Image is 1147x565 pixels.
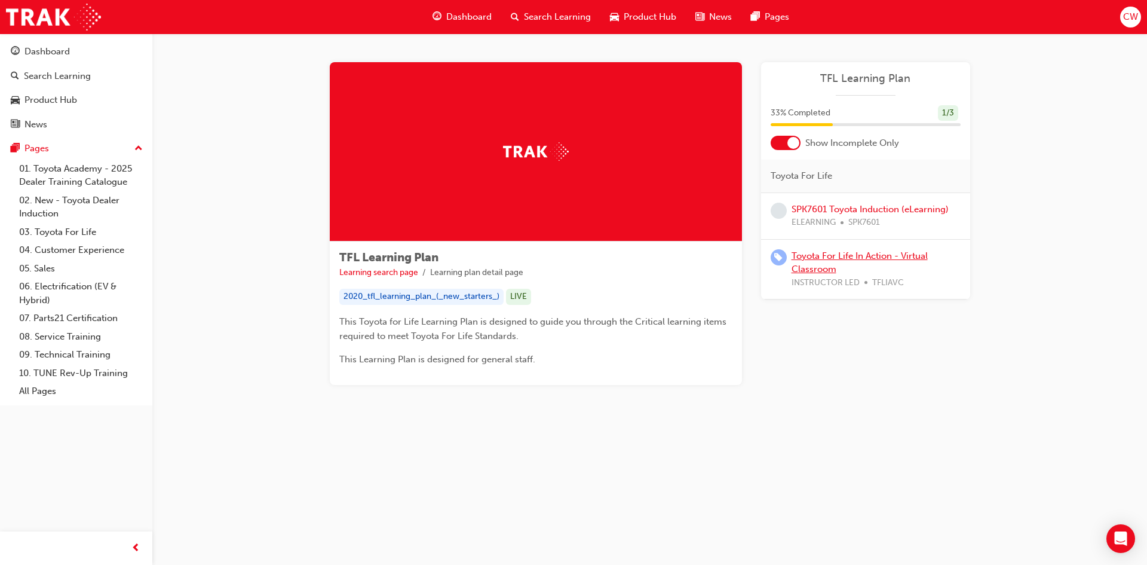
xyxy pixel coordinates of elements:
span: guage-icon [433,10,441,25]
a: Learning search page [339,267,418,277]
span: TFL Learning Plan [339,251,438,264]
a: News [5,114,148,136]
span: Dashboard [446,10,492,24]
div: 2020_tfl_learning_plan_(_new_starters_) [339,289,504,305]
div: News [24,118,47,132]
span: news-icon [11,120,20,130]
a: 06. Electrification (EV & Hybrid) [14,277,148,309]
span: car-icon [11,95,20,106]
span: 33 % Completed [771,106,830,120]
span: This Toyota for Life Learning Plan is designed to guide you through the Critical learning items r... [339,316,729,341]
a: guage-iconDashboard [423,5,501,29]
span: up-icon [134,141,143,157]
li: Learning plan detail page [430,266,523,280]
span: search-icon [511,10,519,25]
div: Pages [24,142,49,155]
span: Pages [765,10,789,24]
a: SPK7601 Toyota Induction (eLearning) [792,204,949,215]
a: 05. Sales [14,259,148,278]
span: learningRecordVerb_NONE-icon [771,203,787,219]
span: Product Hub [624,10,676,24]
a: Product Hub [5,89,148,111]
div: Dashboard [24,45,70,59]
span: ELEARNING [792,216,836,230]
span: pages-icon [11,143,20,154]
span: SPK7601 [848,216,880,230]
img: Trak [503,142,569,161]
a: Toyota For Life In Action - Virtual Classroom [792,251,928,275]
span: INSTRUCTOR LED [792,276,860,290]
button: Pages [5,138,148,160]
span: guage-icon [11,47,20,57]
div: Product Hub [24,93,77,107]
span: This Learning Plan is designed for general staff. [339,354,535,365]
a: TFL Learning Plan [771,72,961,85]
a: 01. Toyota Academy - 2025 Dealer Training Catalogue [14,160,148,191]
a: Search Learning [5,65,148,87]
a: pages-iconPages [741,5,799,29]
span: Search Learning [524,10,591,24]
div: Search Learning [24,69,91,83]
span: learningRecordVerb_ENROLL-icon [771,249,787,265]
div: LIVE [506,289,531,305]
div: Open Intercom Messenger [1106,524,1135,553]
a: 02. New - Toyota Dealer Induction [14,191,148,223]
div: 1 / 3 [938,105,958,121]
a: 08. Service Training [14,328,148,346]
a: car-iconProduct Hub [600,5,686,29]
button: DashboardSearch LearningProduct HubNews [5,38,148,138]
span: Toyota For Life [771,169,832,183]
a: 10. TUNE Rev-Up Training [14,364,148,383]
a: Dashboard [5,41,148,63]
span: TFLIAVC [872,276,904,290]
button: CW [1120,7,1141,28]
span: prev-icon [131,541,140,556]
span: Show Incomplete Only [805,136,899,150]
a: news-iconNews [686,5,741,29]
a: 07. Parts21 Certification [14,309,148,328]
a: 04. Customer Experience [14,241,148,259]
span: news-icon [695,10,704,25]
a: 03. Toyota For Life [14,223,148,242]
span: search-icon [11,71,19,82]
span: car-icon [610,10,619,25]
span: News [709,10,732,24]
a: All Pages [14,382,148,401]
a: 09. Technical Training [14,346,148,364]
a: search-iconSearch Learning [501,5,600,29]
span: pages-icon [751,10,760,25]
span: CW [1123,10,1138,24]
img: Trak [6,4,101,30]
